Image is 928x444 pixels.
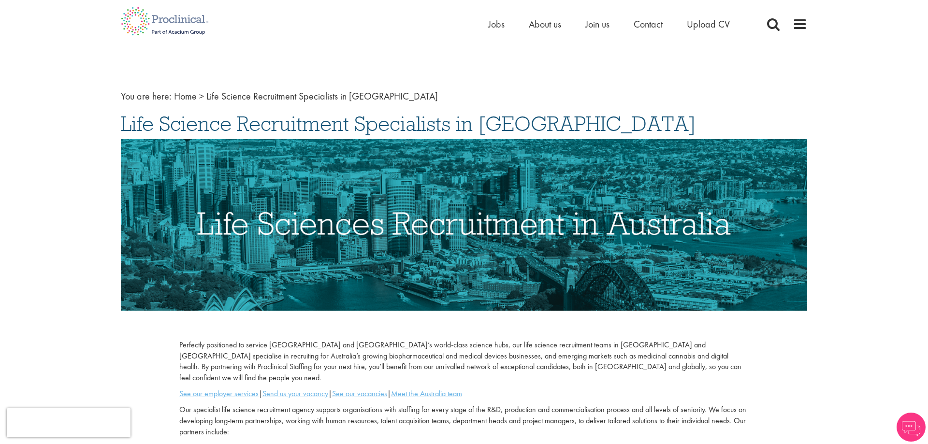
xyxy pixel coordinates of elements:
[391,388,462,399] a: Meet the Australia team
[206,90,438,102] span: Life Science Recruitment Specialists in [GEOGRAPHIC_DATA]
[585,18,609,30] a: Join us
[897,413,926,442] img: Chatbot
[199,90,204,102] span: >
[121,139,807,311] img: Life Sciences Recruitment in Australia
[179,388,749,400] p: | | |
[179,340,749,384] p: Perfectly positioned to service [GEOGRAPHIC_DATA] and [GEOGRAPHIC_DATA]’s world-class science hub...
[179,404,749,438] p: Our specialist life science recruitment agency supports organisations with staffing for every sta...
[687,18,730,30] a: Upload CV
[121,111,696,137] span: Life Science Recruitment Specialists in [GEOGRAPHIC_DATA]
[262,388,328,399] a: Send us your vacancy
[174,90,197,102] a: breadcrumb link
[634,18,663,30] a: Contact
[529,18,561,30] a: About us
[121,90,172,102] span: You are here:
[7,408,130,437] iframe: reCAPTCHA
[488,18,505,30] a: Jobs
[332,388,387,399] a: See our vacancies
[179,388,259,399] a: See our employer services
